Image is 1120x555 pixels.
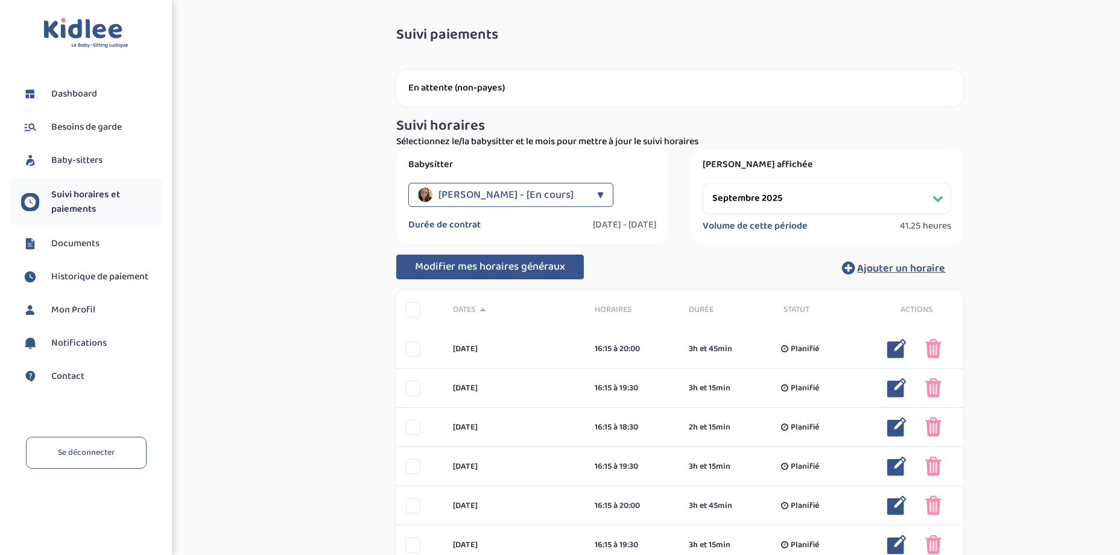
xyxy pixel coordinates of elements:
[900,220,951,232] span: 41.25 heures
[51,236,100,251] span: Documents
[791,499,819,512] span: Planifié
[21,188,163,217] a: Suivi horaires et paiements
[408,82,951,94] p: En attente (non-payes)
[51,188,163,217] span: Suivi horaires et paiements
[21,367,163,385] a: Contact
[26,437,147,469] a: Se déconnecter
[689,343,732,355] span: 3h et 45min
[51,303,95,317] span: Mon Profil
[444,539,586,551] div: [DATE]
[21,85,163,103] a: Dashboard
[43,18,128,49] img: logo.svg
[925,496,941,515] img: poubelle_rose.png
[21,235,163,253] a: Documents
[595,343,671,355] div: 16:15 à 20:00
[925,339,941,358] img: poubelle_rose.png
[680,303,774,316] div: Durée
[396,135,963,149] p: Sélectionnez le/la babysitter et le mois pour mettre à jour le suivi horaires
[791,421,819,434] span: Planifié
[925,535,941,554] img: poubelle_rose.png
[51,369,84,384] span: Contact
[887,496,906,515] img: modifier_bleu.png
[595,421,671,434] div: 16:15 à 18:30
[887,378,906,398] img: modifier_bleu.png
[689,421,730,434] span: 2h et 15min
[791,460,819,473] span: Planifié
[408,159,657,171] label: Babysitter
[21,334,163,352] a: Notifications
[595,303,671,316] span: Horaires
[396,255,584,280] button: Modifier mes horaires généraux
[21,118,39,136] img: besoin.svg
[689,460,730,473] span: 3h et 15min
[857,260,945,277] span: Ajouter un horaire
[887,457,906,476] img: modifier_bleu.png
[408,219,481,231] label: Durée de contrat
[51,87,97,101] span: Dashboard
[51,270,148,284] span: Historique de paiement
[396,27,498,43] span: Suivi paiements
[444,382,586,395] div: [DATE]
[21,85,39,103] img: dashboard.svg
[418,188,432,202] img: avatar_tekfi-tassadit_2025_07_15_10_23_12.png
[824,255,963,281] button: Ajouter un horaire
[703,159,951,171] label: [PERSON_NAME] affichée
[51,336,107,350] span: Notifications
[21,151,163,170] a: Baby-sitters
[444,421,586,434] div: [DATE]
[21,301,39,319] img: profil.svg
[925,417,941,437] img: poubelle_rose.png
[887,339,906,358] img: modifier_bleu.png
[415,258,565,275] span: Modifier mes horaires généraux
[925,457,941,476] img: poubelle_rose.png
[444,303,586,316] div: Dates
[21,334,39,352] img: notification.svg
[791,343,819,355] span: Planifié
[887,535,906,554] img: modifier_bleu.png
[21,268,39,286] img: suivihoraire.svg
[703,220,808,232] label: Volume de cette période
[689,499,732,512] span: 3h et 45min
[689,539,730,551] span: 3h et 15min
[869,303,964,316] div: Actions
[438,183,574,207] span: [PERSON_NAME] - [En cours]
[774,303,869,316] div: Statut
[21,151,39,170] img: babysitters.svg
[51,120,122,135] span: Besoins de garde
[595,382,671,395] div: 16:15 à 19:30
[21,193,39,211] img: suivihoraire.svg
[791,539,819,551] span: Planifié
[396,118,963,134] h3: Suivi horaires
[51,153,103,168] span: Baby-sitters
[21,268,163,286] a: Historique de paiement
[21,118,163,136] a: Besoins de garde
[791,382,819,395] span: Planifié
[593,219,657,231] label: [DATE] - [DATE]
[595,460,671,473] div: 16:15 à 19:30
[444,343,586,355] div: [DATE]
[595,499,671,512] div: 16:15 à 20:00
[21,235,39,253] img: documents.svg
[689,382,730,395] span: 3h et 15min
[925,378,941,398] img: poubelle_rose.png
[887,417,906,437] img: modifier_bleu.png
[595,539,671,551] div: 16:15 à 19:30
[21,367,39,385] img: contact.svg
[597,183,604,207] div: ▼
[21,301,163,319] a: Mon Profil
[444,460,586,473] div: [DATE]
[444,499,586,512] div: [DATE]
